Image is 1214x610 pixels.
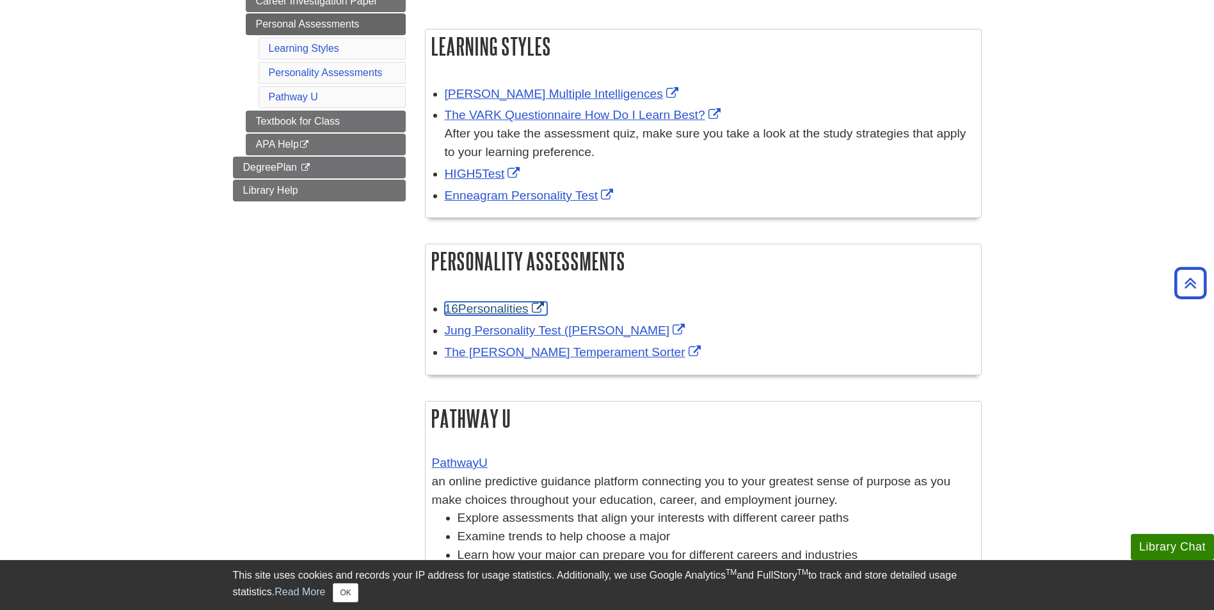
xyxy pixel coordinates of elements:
a: Link opens in new window [445,302,547,315]
h2: Pathway U [426,402,981,435]
a: Link opens in new window [445,87,682,100]
i: This link opens in a new window [300,164,310,172]
h2: Learning Styles [426,29,981,63]
a: APA Help [246,134,406,155]
button: Library Chat [1131,534,1214,560]
sup: TM [797,568,808,577]
sup: TM [726,568,737,577]
a: Personality Assessments [269,67,383,78]
span: Library Help [243,185,298,196]
li: Examine trends to help choose a major [458,528,975,546]
button: Close [333,583,358,602]
a: Link opens in new window [445,345,704,359]
a: PathwayU [432,456,488,469]
a: DegreePlan [233,157,406,178]
li: Learn how your major can prepare you for different careers and industries [458,546,975,565]
a: Textbook for Class [246,111,406,132]
div: This site uses cookies and records your IP address for usage statistics. Additionally, we use Goo... [233,568,982,602]
a: Pathway U [269,91,318,102]
div: an online predictive guidance platform connecting you to your greatest sense of purpose as you ma... [432,454,975,509]
a: Personal Assessments [246,13,406,35]
div: After you take the assessment quiz, make sure you take a look at the study strategies that apply ... [445,125,975,162]
a: Link opens in new window [445,324,689,337]
a: Link opens in new window [445,189,617,202]
a: Library Help [233,180,406,201]
a: Link opens in new window [445,108,724,121]
h2: Personality Assessments [426,244,981,278]
span: DegreePlan [243,162,298,173]
i: This link opens in a new window [299,141,310,149]
a: Learning Styles [269,43,339,54]
a: Link opens in new window [445,167,523,180]
a: Read More [275,586,325,597]
a: Back to Top [1170,274,1211,292]
li: Explore assessments that align your interests with different career paths [458,509,975,528]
